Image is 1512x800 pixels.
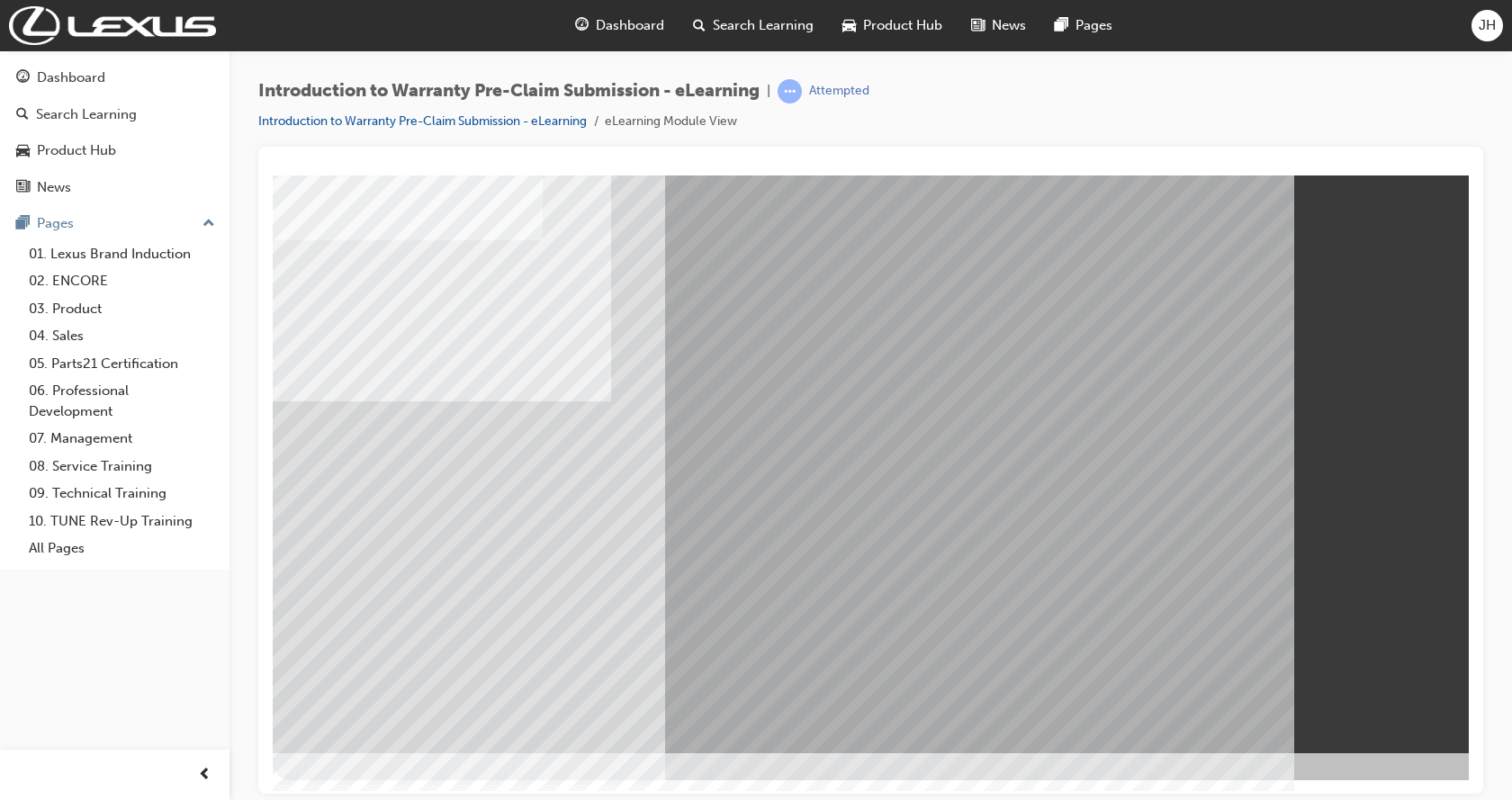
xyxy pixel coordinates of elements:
div: News [37,177,71,198]
a: guage-iconDashboard [561,7,679,44]
button: Pages [7,207,222,240]
span: search-icon [16,107,29,123]
div: Product Hub [37,140,116,161]
a: search-iconSearch Learning [679,7,828,44]
a: 06. Professional Development [22,377,222,425]
a: 04. Sales [22,322,222,350]
a: 08. Service Training [22,453,222,481]
span: JH [1479,15,1496,36]
span: guage-icon [575,14,589,37]
span: Dashboard [596,15,664,36]
span: news-icon [16,180,30,196]
span: learningRecordVerb_ATTEMPT-icon [778,79,802,103]
span: prev-icon [198,764,211,787]
span: pages-icon [1055,14,1068,37]
img: Trak [9,6,216,45]
a: pages-iconPages [1040,7,1127,44]
button: JH [1471,10,1503,41]
span: car-icon [16,143,30,159]
div: Pages [37,213,74,234]
span: guage-icon [16,70,30,86]
div: Search Learning [36,104,137,125]
span: | [767,81,770,102]
span: car-icon [842,14,856,37]
div: Dashboard [37,67,105,88]
li: eLearning Module View [605,112,737,132]
a: 05. Parts21 Certification [22,350,222,378]
span: pages-icon [16,216,30,232]
a: 02. ENCORE [22,267,222,295]
a: 10. TUNE Rev-Up Training [22,508,222,535]
button: DashboardSearch LearningProduct HubNews [7,58,222,207]
a: 03. Product [22,295,222,323]
span: Product Hub [863,15,942,36]
span: Introduction to Warranty Pre-Claim Submission - eLearning [258,81,760,102]
a: news-iconNews [957,7,1040,44]
span: search-icon [693,14,706,37]
a: 09. Technical Training [22,480,222,508]
span: Pages [1075,15,1112,36]
a: car-iconProduct Hub [828,7,957,44]
a: 01. Lexus Brand Induction [22,240,222,268]
a: Dashboard [7,61,222,94]
a: Introduction to Warranty Pre-Claim Submission - eLearning [258,113,587,129]
a: 07. Management [22,425,222,453]
a: News [7,171,222,204]
a: Search Learning [7,98,222,131]
span: news-icon [971,14,985,37]
div: Attempted [809,83,869,100]
span: Search Learning [713,15,814,36]
a: All Pages [22,535,222,562]
span: News [992,15,1026,36]
a: Product Hub [7,134,222,167]
span: up-icon [202,212,215,236]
